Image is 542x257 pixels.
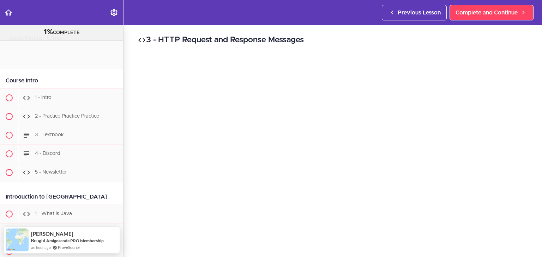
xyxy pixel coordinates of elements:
[110,8,118,17] svg: Settings Menu
[35,211,72,216] span: 1 - What is Java
[450,5,534,20] a: Complete and Continue
[35,114,99,119] span: 2 - Practice Practice Practice
[138,34,528,46] h2: 3 - HTTP Request and Response Messages
[456,8,518,17] span: Complete and Continue
[35,151,60,156] span: 4 - Discord
[6,228,29,251] img: provesource social proof notification image
[498,213,542,246] iframe: chat widget
[31,244,51,250] span: an hour ago
[9,28,114,37] div: COMPLETE
[398,8,441,17] span: Previous Lesson
[382,5,447,20] a: Previous Lesson
[35,132,64,137] span: 3 - Textbook
[44,29,53,36] span: 1%
[4,8,13,17] svg: Back to course curriculum
[35,95,52,100] span: 1 - Intro
[31,238,46,243] span: Bought
[35,170,67,175] span: 5 - Newsletter
[46,238,104,243] a: Amigoscode PRO Membership
[58,244,80,250] a: ProveSource
[31,231,73,237] span: [PERSON_NAME]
